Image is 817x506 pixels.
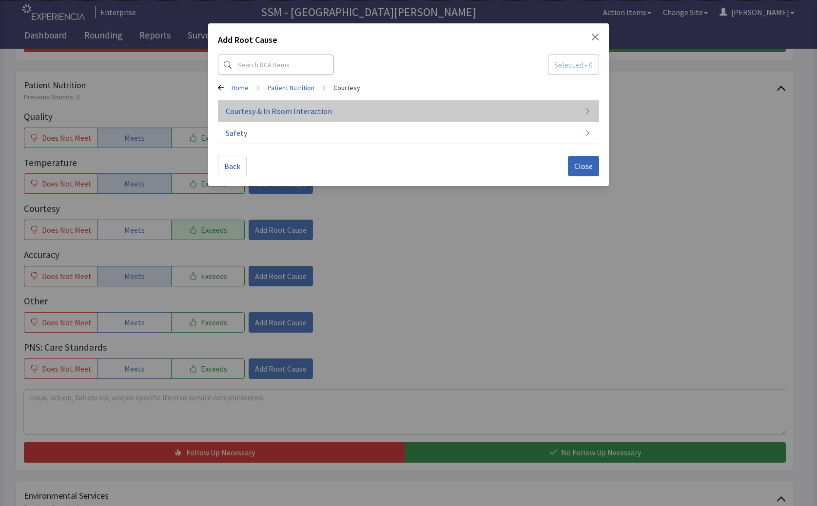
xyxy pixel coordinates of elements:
[226,105,332,117] span: Courtesy & In Room Interaction
[256,78,260,97] span: >
[322,78,326,97] span: >
[333,83,360,93] a: Courtesy
[226,127,247,139] span: Safety
[218,55,334,75] input: Search RCA Items
[218,122,599,144] button: Safety
[268,83,314,93] a: Patient Nutrition
[224,160,240,172] span: Back
[574,160,593,172] span: Close
[218,156,247,176] button: Back
[591,33,599,41] button: Close
[232,83,249,93] a: Home
[568,156,599,176] button: Close
[218,33,277,51] h2: Add Root Cause
[218,100,599,122] button: Courtesy & In Room Interaction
